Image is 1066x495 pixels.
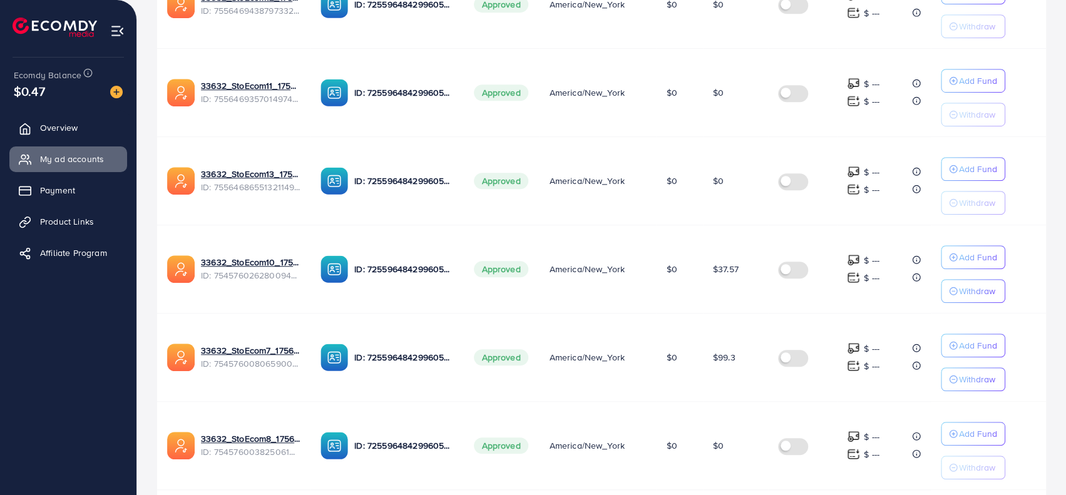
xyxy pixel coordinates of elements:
[847,165,860,178] img: top-up amount
[354,173,454,188] p: ID: 7255964842996056065
[941,334,1005,357] button: Add Fund
[549,263,625,275] span: America/New_York
[864,165,879,180] p: $ ---
[941,456,1005,479] button: Withdraw
[354,350,454,365] p: ID: 7255964842996056065
[847,342,860,355] img: top-up amount
[201,79,300,92] a: 33632_StoEcom11_1759377651074
[847,447,860,461] img: top-up amount
[201,79,300,105] div: <span class='underline'>33632_StoEcom11_1759377651074</span></br>7556469357014974465
[864,182,879,197] p: $ ---
[474,261,528,277] span: Approved
[40,215,94,228] span: Product Links
[110,86,123,98] img: image
[9,146,127,171] a: My ad accounts
[40,184,75,196] span: Payment
[354,438,454,453] p: ID: 7255964842996056065
[201,168,300,193] div: <span class='underline'>33632_StoEcom13_1759377728502</span></br>7556468655132114951
[941,14,1005,38] button: Withdraw
[713,175,724,187] span: $0
[201,344,300,370] div: <span class='underline'>33632_StoEcom7_1756884208465</span></br>7545760080659005456
[167,432,195,459] img: ic-ads-acc.e4c84228.svg
[167,167,195,195] img: ic-ads-acc.e4c84228.svg
[666,439,677,452] span: $0
[941,157,1005,181] button: Add Fund
[959,338,997,353] p: Add Fund
[474,173,528,189] span: Approved
[201,432,300,458] div: <span class='underline'>33632_StoEcom8_1756884241053</span></br>7545760038250610705
[201,432,300,445] a: 33632_StoEcom8_1756884241053
[847,253,860,267] img: top-up amount
[474,437,528,454] span: Approved
[666,175,677,187] span: $0
[941,69,1005,93] button: Add Fund
[847,183,860,196] img: top-up amount
[320,167,348,195] img: ic-ba-acc.ded83a64.svg
[110,24,125,38] img: menu
[959,161,997,176] p: Add Fund
[201,269,300,282] span: ID: 7545760262800949256
[864,270,879,285] p: $ ---
[549,439,625,452] span: America/New_York
[941,103,1005,126] button: Withdraw
[474,84,528,101] span: Approved
[167,344,195,371] img: ic-ads-acc.e4c84228.svg
[40,247,107,259] span: Affiliate Program
[201,168,300,180] a: 33632_StoEcom13_1759377728502
[941,422,1005,446] button: Add Fund
[320,79,348,106] img: ic-ba-acc.ded83a64.svg
[320,344,348,371] img: ic-ba-acc.ded83a64.svg
[201,181,300,193] span: ID: 7556468655132114951
[941,245,1005,269] button: Add Fund
[959,283,995,299] p: Withdraw
[167,79,195,106] img: ic-ads-acc.e4c84228.svg
[9,115,127,140] a: Overview
[847,359,860,372] img: top-up amount
[40,153,104,165] span: My ad accounts
[941,279,1005,303] button: Withdraw
[847,77,860,90] img: top-up amount
[864,359,879,374] p: $ ---
[959,19,995,34] p: Withdraw
[847,6,860,19] img: top-up amount
[959,73,997,88] p: Add Fund
[713,263,739,275] span: $37.57
[864,447,879,462] p: $ ---
[9,209,127,234] a: Product Links
[959,107,995,122] p: Withdraw
[864,94,879,109] p: $ ---
[864,253,879,268] p: $ ---
[666,86,677,99] span: $0
[713,86,724,99] span: $0
[847,430,860,443] img: top-up amount
[201,344,300,357] a: 33632_StoEcom7_1756884208465
[201,4,300,17] span: ID: 7556469438797332496
[13,18,97,37] img: logo
[9,178,127,203] a: Payment
[14,82,45,100] span: $0.47
[201,357,300,370] span: ID: 7545760080659005456
[320,432,348,459] img: ic-ba-acc.ded83a64.svg
[666,263,677,275] span: $0
[201,446,300,458] span: ID: 7545760038250610705
[40,121,78,134] span: Overview
[549,351,625,364] span: America/New_York
[847,94,860,108] img: top-up amount
[549,175,625,187] span: America/New_York
[167,255,195,283] img: ic-ads-acc.e4c84228.svg
[201,256,300,282] div: <span class='underline'>33632_StoEcom10_1756884312947</span></br>7545760262800949256
[9,240,127,265] a: Affiliate Program
[847,271,860,284] img: top-up amount
[354,262,454,277] p: ID: 7255964842996056065
[713,351,735,364] span: $99.3
[666,351,677,364] span: $0
[474,349,528,365] span: Approved
[941,367,1005,391] button: Withdraw
[713,439,724,452] span: $0
[864,429,879,444] p: $ ---
[959,460,995,475] p: Withdraw
[864,341,879,356] p: $ ---
[941,191,1005,215] button: Withdraw
[1013,439,1057,486] iframe: Chat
